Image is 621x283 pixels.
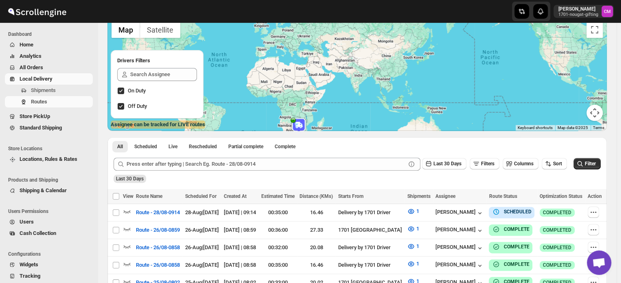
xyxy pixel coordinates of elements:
[189,143,217,150] span: Rescheduled
[543,209,571,216] span: COMPLETED
[228,143,263,150] span: Partial complete
[131,259,185,272] button: Route - 26/08-0858
[136,208,180,217] span: Route - 28/08-0914
[20,42,33,48] span: Home
[402,257,424,270] button: 1
[5,185,93,196] button: Shipping & Calendar
[492,208,531,216] button: SCHEDULED
[261,244,295,252] div: 00:32:00
[5,259,93,270] button: Widgets
[8,31,94,37] span: Dashboard
[20,64,43,70] span: All Orders
[109,120,136,131] img: Google
[131,206,185,219] button: Route - 28/08-0914
[492,260,529,268] button: COMPLETE
[5,39,93,50] button: Home
[489,193,517,199] span: Route Status
[130,68,197,81] input: Search Assignee
[5,96,93,107] button: Routes
[492,225,529,233] button: COMPLETE
[338,244,402,252] div: Delivery by 1701 Driver
[5,62,93,73] button: All Orders
[503,158,538,169] button: Columns
[224,244,256,252] div: [DATE] | 08:58
[543,227,571,233] span: COMPLETED
[435,244,484,252] div: [PERSON_NAME]
[185,227,219,233] span: 26-Aug | [DATE]
[7,1,68,22] img: ScrollEngine
[593,125,604,130] a: Terms (opens in new tab)
[20,230,56,236] span: Cash Collection
[407,193,430,199] span: Shipments
[503,244,529,250] b: COMPLETE
[558,6,598,12] p: [PERSON_NAME]
[503,209,531,215] b: SCHEDULED
[20,113,50,119] span: Store PickUp
[261,226,295,234] div: 00:36:00
[503,261,529,267] b: COMPLETE
[338,261,402,269] div: Delivery by 1701 Driver
[470,158,499,169] button: Filters
[503,226,529,232] b: COMPLETE
[20,76,52,82] span: Local Delivery
[5,228,93,239] button: Cash Collection
[553,161,562,167] span: Sort
[416,243,419,249] span: 1
[136,226,180,234] span: Route - 26/08-0859
[402,240,424,253] button: 1
[131,224,185,237] button: Route - 26/08-0859
[123,193,133,199] span: View
[5,154,93,165] button: Locations, Rules & Rates
[224,208,256,217] div: [DATE] | 09:14
[300,226,333,234] div: 27.33
[604,9,611,14] text: CM
[5,50,93,62] button: Analytics
[261,261,295,269] div: 00:35:00
[435,209,484,217] button: [PERSON_NAME]
[588,193,602,199] span: Action
[127,158,406,171] input: Press enter after typing | Search Eg. Route - 28/08-0914
[128,103,147,109] span: Off Duty
[300,244,333,252] div: 20.08
[5,270,93,282] button: Tracking
[185,262,219,268] span: 26-Aug | [DATE]
[136,193,162,199] span: Route Name
[20,53,42,59] span: Analytics
[416,208,419,214] span: 1
[558,12,598,17] p: 1701-nougat-gifting
[553,5,614,18] button: User menu
[185,244,219,250] span: 26-Aug | [DATE]
[8,251,94,257] span: Configurations
[20,156,77,162] span: Locations, Rules & Rates
[338,226,402,234] div: 1701 [GEOGRAPHIC_DATA]
[542,158,567,169] button: Sort
[586,22,603,38] button: Toggle fullscreen view
[435,261,484,270] button: [PERSON_NAME]
[31,87,56,93] span: Shipments
[116,176,144,182] span: Last 30 Days
[20,187,67,193] span: Shipping & Calendar
[128,88,146,94] span: On Duty
[300,261,333,269] div: 16.46
[117,57,197,65] h2: Drivers Filters
[261,193,295,199] span: Estimated Time
[112,22,140,38] button: Show street map
[573,158,601,169] button: Filter
[109,120,136,131] a: Open this area in Google Maps (opens a new window)
[416,261,419,267] span: 1
[31,99,47,105] span: Routes
[492,243,529,251] button: COMPLETE
[185,209,219,215] span: 28-Aug | [DATE]
[435,193,455,199] span: Assignee
[20,261,38,268] span: Widgets
[168,143,177,150] span: Live
[435,226,484,235] button: [PERSON_NAME]
[416,226,419,232] span: 1
[433,161,461,167] span: Last 30 Days
[140,22,180,38] button: Show satellite imagery
[224,226,256,234] div: [DATE] | 08:59
[338,193,363,199] span: Starts From
[261,208,295,217] div: 00:35:00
